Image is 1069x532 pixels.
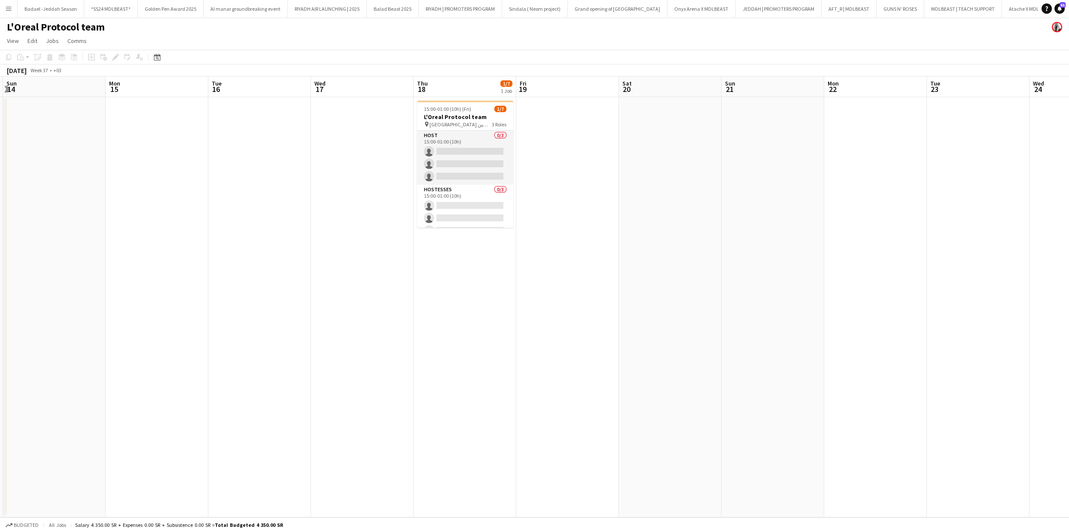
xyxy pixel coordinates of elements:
span: Budgeted [14,522,39,528]
div: [DATE] [7,66,27,75]
a: View [3,35,22,46]
span: View [7,37,19,45]
button: MDLBEAST | TEACH SUPPORT [924,0,1002,17]
h1: L'Oreal Protocol team [7,21,105,34]
button: JEDDAH | PROMOTERS PROGRAM [736,0,822,17]
span: All jobs [47,522,68,528]
span: Edit [27,37,37,45]
a: Comms [64,35,90,46]
button: Onyx Arena X MDLBEAST [667,0,736,17]
button: Balad Beast 2025 [367,0,419,17]
button: GUNS N' ROSES [877,0,924,17]
app-user-avatar: Ali Shamsan [1052,22,1062,32]
div: +03 [53,67,61,73]
button: Atache X MDLBEAST [1002,0,1060,17]
span: Comms [67,37,87,45]
button: Grand opening of [GEOGRAPHIC_DATA] [568,0,667,17]
button: Al manar groundbreaking event [204,0,288,17]
span: Total Budgeted 4 350.00 SR [215,522,283,528]
button: *SS24 MDLBEAST* [84,0,138,17]
button: RIYADH | PROMOTERS PROGRAM [419,0,502,17]
span: Jobs [46,37,59,45]
button: Budgeted [4,520,40,530]
a: 61 [1054,3,1065,14]
span: Week 37 [28,67,50,73]
button: Sindala ( Neom project) [502,0,568,17]
a: Edit [24,35,41,46]
button: Badael -Jeddah Season [18,0,84,17]
button: AFT_R | MDLBEAST [822,0,877,17]
a: Jobs [43,35,62,46]
span: 61 [1060,2,1066,8]
div: Salary 4 350.00 SR + Expenses 0.00 SR + Subsistence 0.00 SR = [75,522,283,528]
button: Golden Pen Award 2025 [138,0,204,17]
button: RIYADH AIR LAUNCHING | 2025 [288,0,367,17]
